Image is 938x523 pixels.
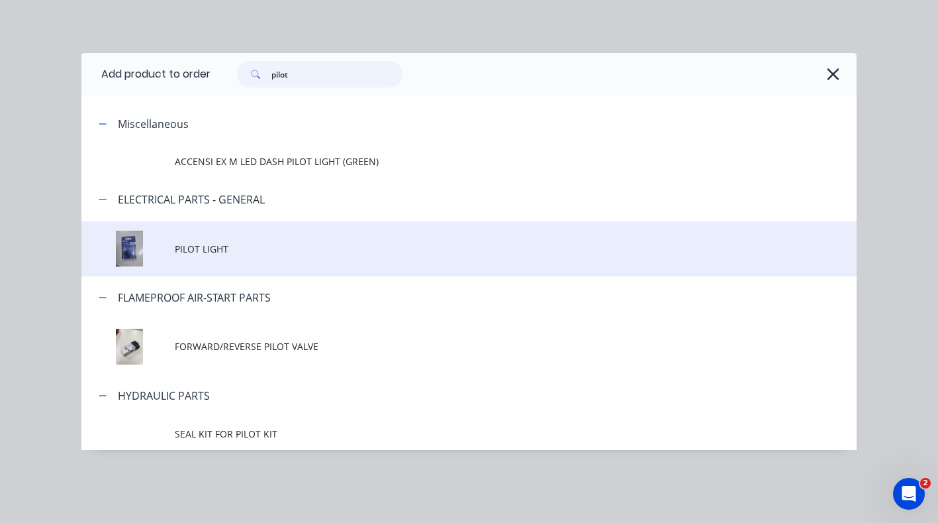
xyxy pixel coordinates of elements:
[893,478,925,510] iframe: Intercom live chat
[175,154,720,168] span: ACCENSI EX M LED DASH PILOT LIGHT (GREEN)
[118,192,265,207] div: ELECTRICAL PARTS - GENERAL
[81,53,211,95] div: Add product to order
[118,116,189,132] div: Miscellaneous
[271,61,402,87] input: Search...
[118,388,210,404] div: HYDRAULIC PARTS
[118,290,271,306] div: FLAMEPROOF AIR-START PARTS
[175,242,720,256] span: PILOT LIGHT
[920,478,931,489] span: 2
[175,427,720,441] span: SEAL KIT FOR PILOT KIT
[175,339,720,353] span: FORWARD/REVERSE PILOT VALVE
